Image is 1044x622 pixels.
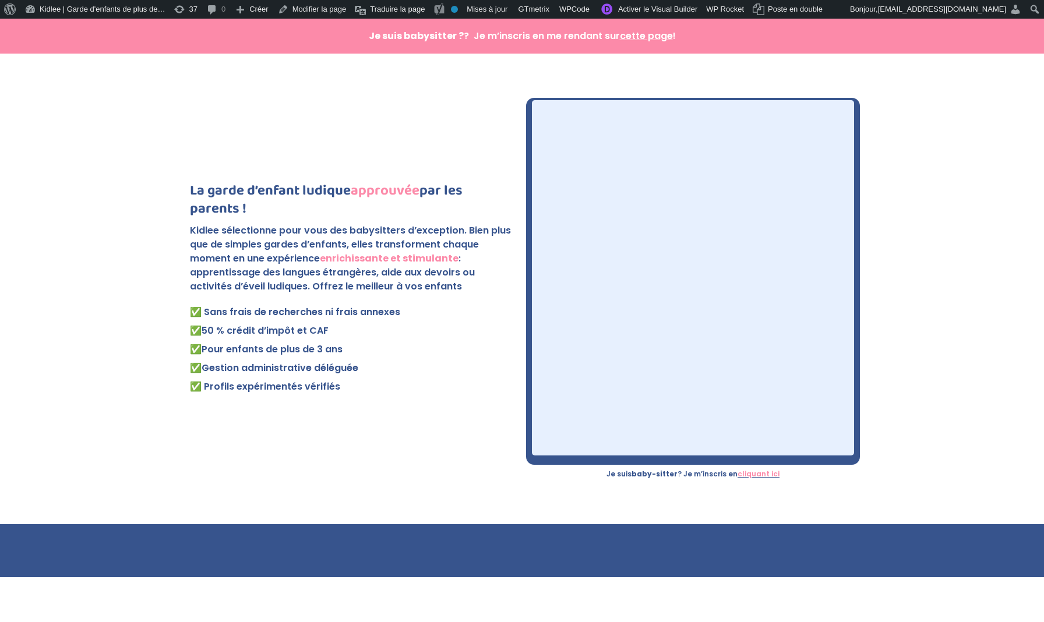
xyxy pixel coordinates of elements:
[369,29,464,43] strong: Je suis babysitter ?
[190,182,512,224] h1: La garde d’enfant ludique par les parents !
[190,324,343,356] span: 50 % crédit d’impôt et CAF Pour enfants de plus de 3 ans
[632,469,678,479] strong: baby-sitter
[351,179,419,202] strong: approuvée
[365,524,504,577] img: europe 1
[190,342,202,356] strong: ✅
[320,252,458,265] strong: enrichissante et stimulante
[190,324,202,337] strong: ✅
[190,305,400,319] span: ✅ Sans frais de recherches ni frais annexes
[199,31,845,41] p: ? Je m’inscris en me rendant sur !
[451,6,458,13] div: Pas d'indice
[190,524,329,577] img: madame-figaro
[738,469,780,479] a: cliquant ici
[199,65,287,89] img: Kidlee - Logo
[190,361,358,374] span: ✅Gestion administrative déléguée
[190,380,340,393] span: ✅ Profils expérimentés vérifiés
[620,29,673,43] span: cette page
[878,5,1006,13] span: [EMAIL_ADDRESS][DOMAIN_NAME]
[532,471,854,478] p: Je suis ? Je m’inscris en
[715,524,854,577] img: les echos
[532,100,854,455] iframe: formulaire-inscription-famille
[190,224,512,303] p: Kidlee sélectionne pour vous des babysitters d’exception. Bien plus que de simples gardes d’enfan...
[540,524,679,577] img: marie claire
